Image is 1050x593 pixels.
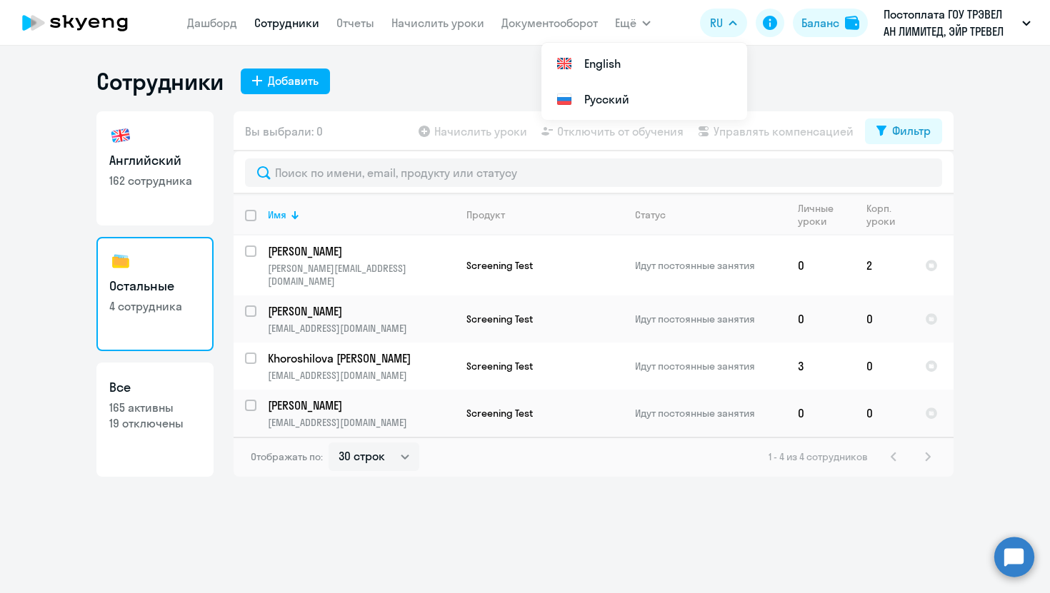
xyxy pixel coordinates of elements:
div: Статус [635,208,666,221]
div: Личные уроки [798,202,841,228]
td: 0 [786,295,855,343]
span: Screening Test [466,313,533,325]
div: Корп. уроки [866,202,913,228]
img: Русский [556,91,573,108]
td: 0 [855,390,914,437]
h1: Сотрудники [96,67,224,96]
button: Балансbalance [793,9,868,37]
span: RU [710,14,723,31]
div: Имя [268,208,286,221]
p: [EMAIL_ADDRESS][DOMAIN_NAME] [268,322,454,335]
h3: Остальные [109,277,201,295]
h3: Английский [109,151,201,170]
button: Ещё [615,9,651,37]
p: Khoroshilova [PERSON_NAME] [268,350,454,366]
span: Вы выбрали: 0 [245,123,323,140]
a: Документооборот [501,16,598,30]
p: Идут постоянные занятия [635,360,786,372]
span: Screening Test [466,407,533,420]
p: 165 активны [109,400,201,415]
td: 2 [855,235,914,295]
span: Ещё [615,14,636,31]
div: Корп. уроки [866,202,900,228]
td: 0 [855,295,914,343]
img: English [556,55,573,72]
button: RU [700,9,747,37]
p: [PERSON_NAME] [268,397,454,413]
p: [PERSON_NAME][EMAIL_ADDRESS][DOMAIN_NAME] [268,262,454,288]
td: 0 [786,235,855,295]
a: [PERSON_NAME][PERSON_NAME][EMAIL_ADDRESS][DOMAIN_NAME] [268,243,454,288]
p: Идут постоянные занятия [635,407,786,420]
div: Продукт [466,208,623,221]
a: Остальные4 сотрудника [96,237,214,351]
img: english [109,124,132,147]
div: Фильтр [892,122,931,139]
a: Отчеты [336,16,374,30]
p: Идут постоянные занятия [635,313,786,325]
a: [PERSON_NAME][EMAIL_ADDRESS][DOMAIN_NAME] [268,303,454,335]
p: [PERSON_NAME] [268,303,454,319]
p: 4 сотрудника [109,298,201,314]
p: 19 отключены [109,415,201,431]
td: 3 [786,343,855,390]
span: Screening Test [466,259,533,272]
div: Добавить [268,72,319,89]
p: [EMAIL_ADDRESS][DOMAIN_NAME] [268,369,454,382]
div: Личные уроки [798,202,854,228]
span: 1 - 4 из 4 сотрудников [769,450,868,463]
p: Идут постоянные занятия [635,259,786,272]
a: [PERSON_NAME][EMAIL_ADDRESS][DOMAIN_NAME] [268,397,454,429]
a: Khoroshilova [PERSON_NAME][EMAIL_ADDRESS][DOMAIN_NAME] [268,350,454,382]
button: Фильтр [865,118,942,144]
a: Сотрудники [254,16,319,30]
div: Имя [268,208,454,221]
span: Отображать по: [251,450,323,463]
a: Английский162 сотрудника [96,111,214,225]
button: Добавить [241,69,330,94]
td: 0 [786,390,855,437]
a: Дашборд [187,16,237,30]
button: Постоплата ГОУ ТРЭВЕЛ АН ЛИМИТЕД, ЭЙР ТРЕВЕЛ ТЕХНОЛОДЖИС, ООО [876,6,1038,40]
img: others [109,250,132,273]
td: 0 [855,343,914,390]
div: Статус [635,208,786,221]
p: Постоплата ГОУ ТРЭВЕЛ АН ЛИМИТЕД, ЭЙР ТРЕВЕЛ ТЕХНОЛОДЖИС, ООО [884,6,1016,40]
h3: Все [109,378,201,397]
ul: Ещё [541,43,747,120]
div: Баланс [801,14,839,31]
input: Поиск по имени, email, продукту или статусу [245,158,942,187]
p: [PERSON_NAME] [268,243,454,259]
img: balance [845,16,859,30]
span: Screening Test [466,360,533,372]
a: Все165 активны19 отключены [96,363,214,477]
p: 162 сотрудника [109,173,201,188]
div: Продукт [466,208,505,221]
a: Начислить уроки [391,16,484,30]
p: [EMAIL_ADDRESS][DOMAIN_NAME] [268,416,454,429]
